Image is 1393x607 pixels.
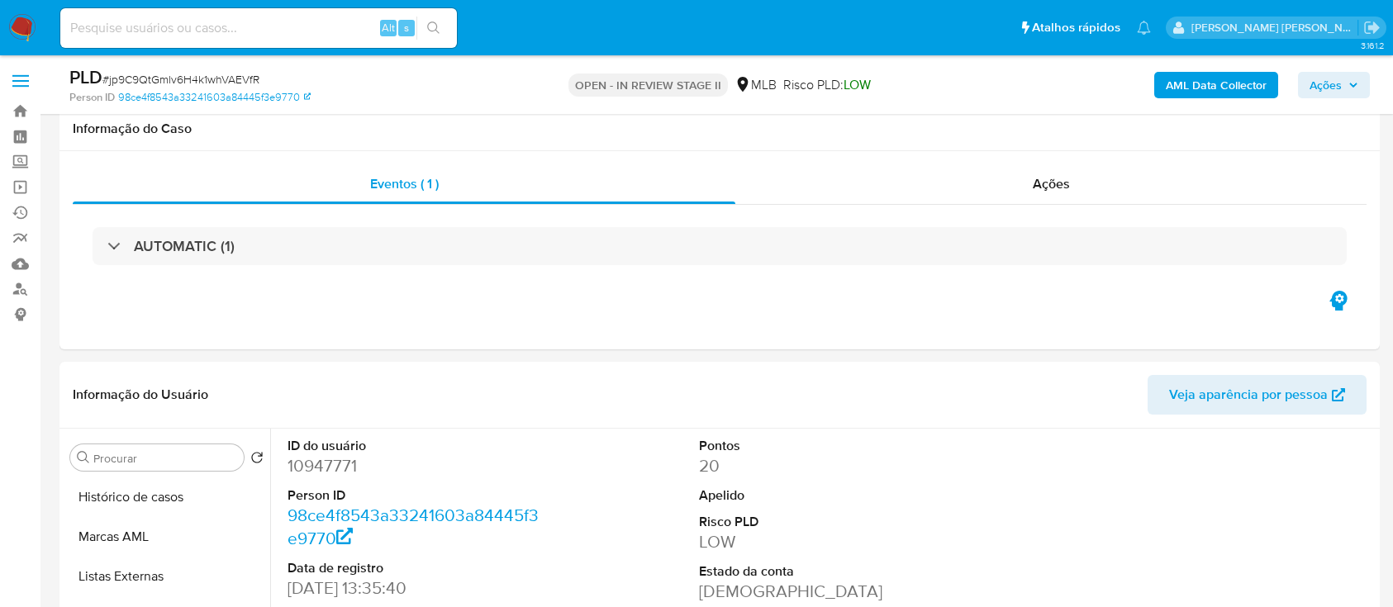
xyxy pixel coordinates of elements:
[735,76,777,94] div: MLB
[1032,19,1120,36] span: Atalhos rápidos
[64,477,270,517] button: Histórico de casos
[93,451,237,466] input: Procurar
[288,486,545,505] dt: Person ID
[77,451,90,464] button: Procurar
[699,454,957,477] dd: 20
[382,20,395,36] span: Alt
[699,486,957,505] dt: Apelido
[64,517,270,557] button: Marcas AML
[73,121,1367,137] h1: Informação do Caso
[699,437,957,455] dt: Pontos
[1191,20,1358,36] p: alessandra.barbosa@mercadopago.com
[288,454,545,477] dd: 10947771
[1166,72,1267,98] b: AML Data Collector
[1137,21,1151,35] a: Notificações
[64,557,270,596] button: Listas Externas
[699,530,957,553] dd: LOW
[134,237,235,255] h3: AUTOMATIC (1)
[250,451,264,469] button: Retornar ao pedido padrão
[288,576,545,600] dd: [DATE] 13:35:40
[73,386,208,403] h1: Informação do Usuário
[1154,72,1278,98] button: AML Data Collector
[288,437,545,455] dt: ID do usuário
[288,503,539,550] a: 98ce4f8543a33241603a84445f3e9770
[1148,375,1367,415] button: Veja aparência por pessoa
[568,74,728,97] p: OPEN - IN REVIEW STAGE II
[1033,174,1070,193] span: Ações
[416,17,450,40] button: search-icon
[93,227,1347,265] div: AUTOMATIC (1)
[370,174,439,193] span: Eventos ( 1 )
[1310,72,1342,98] span: Ações
[288,559,545,577] dt: Data de registro
[404,20,409,36] span: s
[699,562,957,581] dt: Estado da conta
[1169,375,1328,415] span: Veja aparência por pessoa
[1298,72,1370,98] button: Ações
[60,17,457,39] input: Pesquise usuários ou casos...
[69,64,102,90] b: PLD
[699,513,957,531] dt: Risco PLD
[844,75,871,94] span: LOW
[118,90,311,105] a: 98ce4f8543a33241603a84445f3e9770
[69,90,115,105] b: Person ID
[783,76,871,94] span: Risco PLD:
[699,580,957,603] dd: [DEMOGRAPHIC_DATA]
[1363,19,1381,36] a: Sair
[102,71,259,88] span: # jp9C9QtGmlv6H4k1whVAEVfR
